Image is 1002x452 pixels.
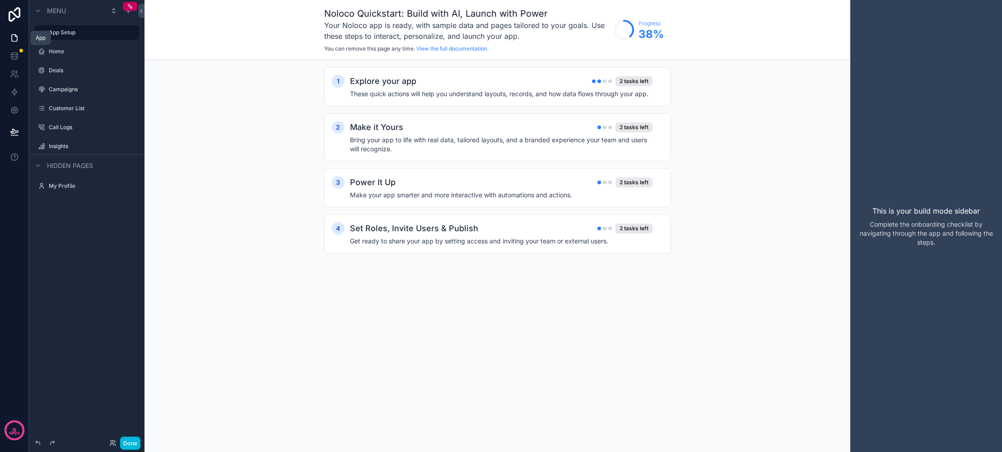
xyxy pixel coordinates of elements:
div: scrollable content [144,60,850,279]
h4: Make your app smarter and more interactive with automations and actions. [350,191,652,200]
div: 2 [332,121,345,134]
p: 9 [12,426,16,435]
div: 1 [332,75,345,88]
label: Call Logs [49,124,134,131]
h2: Explore your app [350,75,416,88]
div: 2 tasks left [615,76,652,86]
h3: Your Noloco app is ready, with sample data and pages tailored to your goals. Use these steps to i... [324,20,610,42]
h1: Noloco Quickstart: Build with AI, Launch with Power [324,7,610,20]
label: Deals [49,67,134,74]
h4: These quick actions will help you understand layouts, records, and how data flows through your app. [350,89,652,98]
div: 2 tasks left [615,122,652,132]
h2: Make it Yours [350,121,403,134]
span: Menu [47,6,66,15]
label: Home [49,48,134,55]
p: Complete the onboarding checklist by navigating through the app and following the steps. [858,220,995,247]
div: 3 [332,176,345,189]
label: Customer List [49,105,134,112]
div: 4 [332,222,345,235]
label: App Setup [49,29,134,36]
h2: Set Roles, Invite Users & Publish [350,222,478,235]
h4: Get ready to share your app by setting access and inviting your team or external users. [350,237,652,246]
p: This is your build mode sidebar [872,205,980,216]
div: 2 tasks left [615,177,652,187]
div: 2 tasks left [615,224,652,233]
a: View the full documentation. [416,45,489,52]
label: My Profile [49,182,134,190]
span: Hidden pages [47,161,93,170]
span: You can remove this page any time. [324,45,415,52]
span: Progress [638,20,664,27]
h2: Power It Up [350,176,396,189]
p: days [9,429,20,437]
label: Insights [49,143,134,150]
button: Done [120,437,140,450]
div: App [36,34,46,42]
h4: Bring your app to life with real data, tailored layouts, and a branded experience your team and u... [350,135,652,154]
span: 38 % [638,27,664,42]
label: Campaigns [49,86,134,93]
